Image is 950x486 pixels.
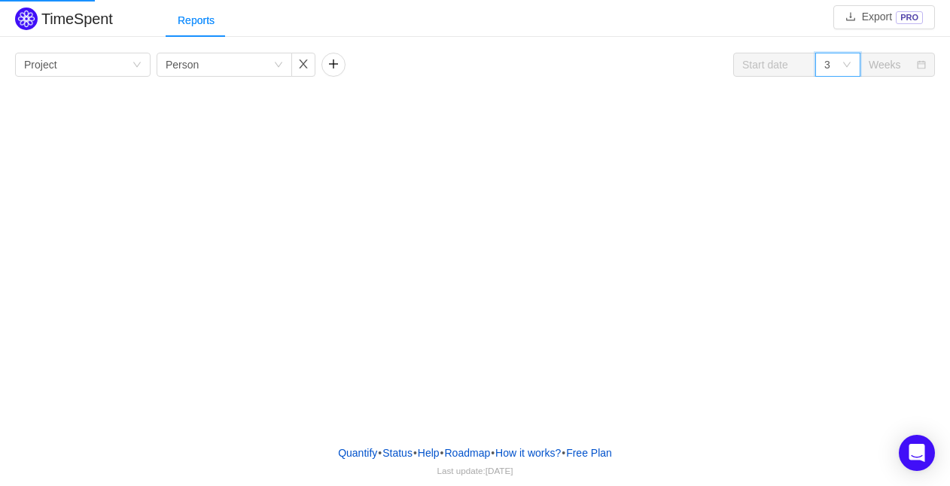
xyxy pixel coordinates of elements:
[166,53,199,76] div: Person
[899,435,935,471] div: Open Intercom Messenger
[166,4,227,38] div: Reports
[291,53,315,77] button: icon: close
[337,442,378,464] a: Quantify
[382,442,413,464] a: Status
[15,8,38,30] img: Quantify logo
[842,60,851,71] i: icon: down
[41,11,113,27] h2: TimeSpent
[24,53,57,76] div: Project
[440,447,444,459] span: •
[132,60,142,71] i: icon: down
[413,447,417,459] span: •
[274,60,283,71] i: icon: down
[562,447,565,459] span: •
[444,442,492,464] a: Roadmap
[495,442,562,464] button: How it works?
[565,442,613,464] button: Free Plan
[321,53,346,77] button: icon: plus
[917,60,926,71] i: icon: calendar
[491,447,495,459] span: •
[378,447,382,459] span: •
[733,53,816,77] input: Start date
[824,53,830,76] div: 3
[417,442,440,464] a: Help
[437,466,513,475] span: Last update:
[869,53,901,76] div: Weeks
[486,466,513,475] span: [DATE]
[833,5,935,29] button: icon: downloadExportPRO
